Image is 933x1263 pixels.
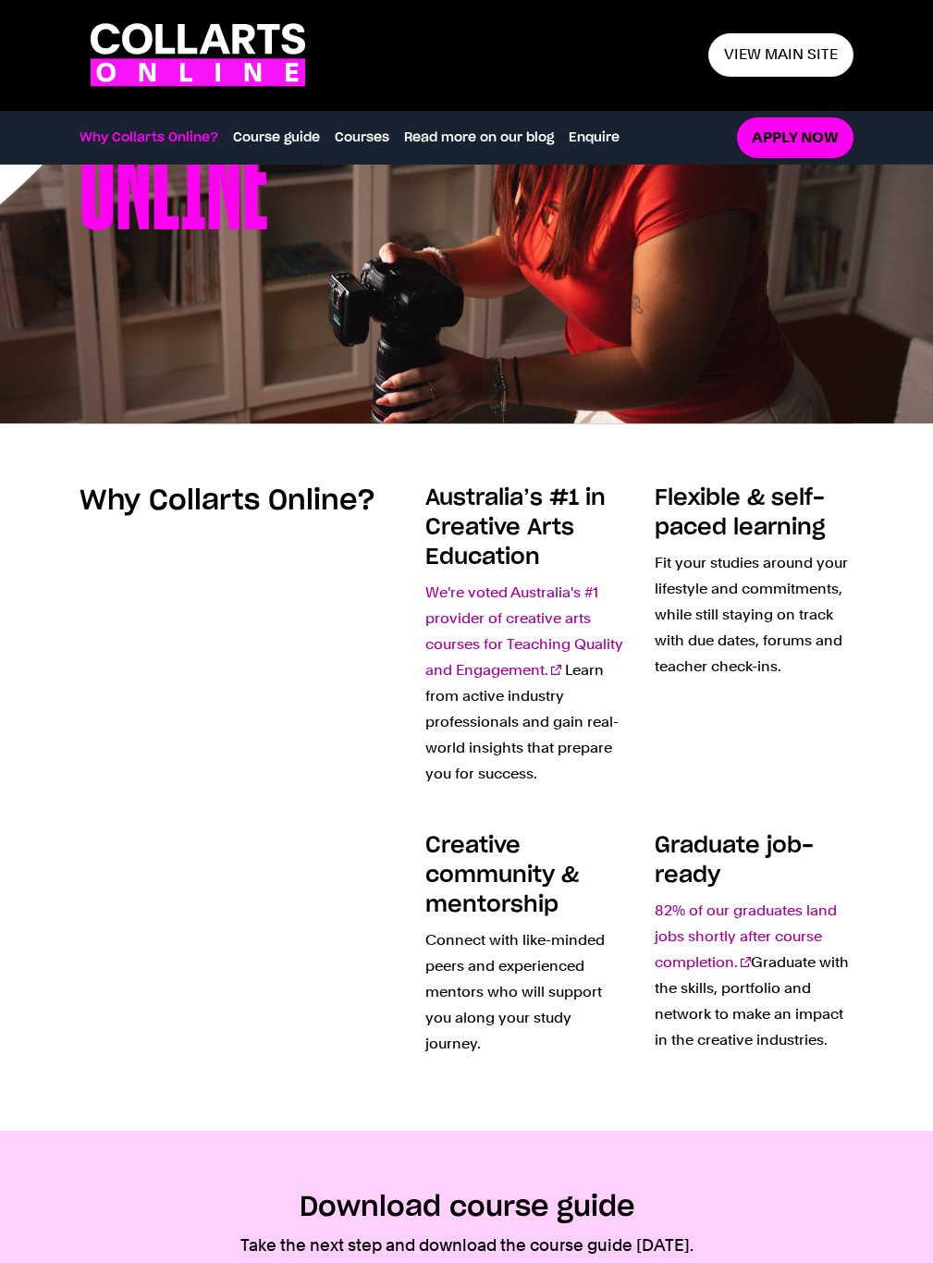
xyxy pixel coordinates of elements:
a: Courses [335,128,389,148]
p: Fit your studies around your lifestyle and commitments, while still staying on track with due dat... [655,550,854,680]
a: Read more on our blog [404,128,554,148]
a: Why Collarts Online? [80,128,218,148]
h3: Australia’s #1 in Creative Arts Education [425,484,625,572]
a: View main site [708,33,853,77]
a: Apply now [737,117,853,159]
p: Learn from active industry professionals and gain real-world insights that prepare you for success. [425,580,625,787]
a: Course guide [233,128,320,148]
a: We're voted Australia's #1 provider of creative arts courses for Teaching Quality and Engagement. [425,583,623,679]
a: 82% of our graduates land jobs shortly after course completion. [655,901,837,971]
p: Connect with like-minded peers and experienced mentors who will support you along your study jour... [425,927,625,1057]
p: Take the next step and download the course guide [DATE]. [240,1232,694,1258]
a: Enquire [569,128,620,148]
h2: Download course guide [300,1190,634,1225]
h2: Why Collarts Online? [80,484,375,519]
h3: Flexible & self-paced learning [655,484,854,543]
p: Graduate with the skills, portfolio and network to make an impact in the creative industries. [655,898,854,1053]
h3: Graduate job-ready [655,831,854,890]
h3: Creative community & mentorship [425,831,625,920]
